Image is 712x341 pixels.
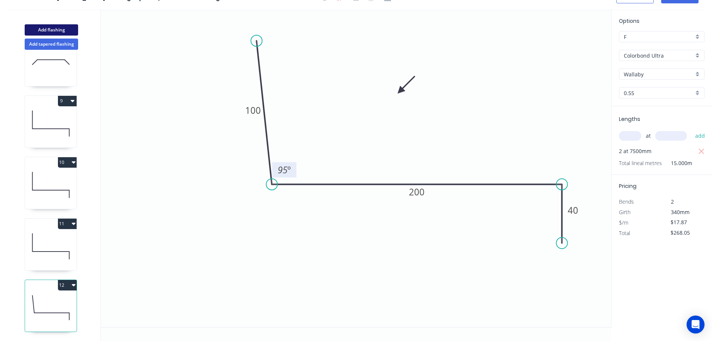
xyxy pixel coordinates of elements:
[619,115,640,123] span: Lengths
[624,70,694,78] input: Colour
[278,164,287,176] tspan: 95
[245,104,261,116] tspan: 100
[25,24,78,36] button: Add flashing
[287,164,291,176] tspan: º
[624,33,694,41] input: Price level
[58,280,77,290] button: 12
[691,130,709,142] button: add
[624,52,694,60] input: Material
[619,219,628,226] span: $/m
[662,158,692,168] span: 15.000m
[619,17,639,25] span: Options
[646,131,651,141] span: at
[619,158,662,168] span: Total lineal metres
[58,219,77,229] button: 11
[687,316,705,334] div: Open Intercom Messenger
[619,182,637,190] span: Pricing
[409,186,425,198] tspan: 200
[619,198,634,205] span: Bends
[619,146,651,156] span: 2 at 7500mm
[568,204,578,216] tspan: 40
[619,208,631,216] span: Girth
[101,9,611,327] svg: 0
[624,89,694,97] input: Thickness
[25,39,78,50] button: Add tapered flashing
[671,198,674,205] span: 2
[671,208,690,216] span: 340mm
[58,157,77,168] button: 10
[619,229,630,237] span: Total
[58,96,77,106] button: 9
